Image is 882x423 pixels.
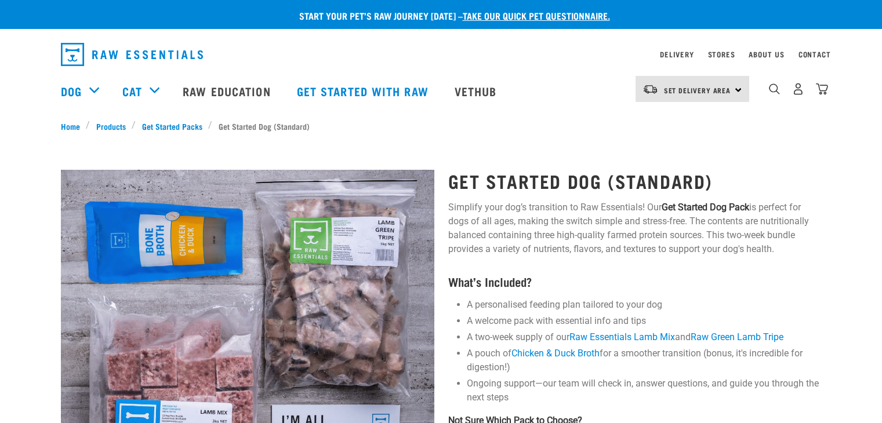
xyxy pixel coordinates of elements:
a: Raw Essentials Lamb Mix [569,331,675,342]
strong: What’s Included? [448,278,532,285]
a: Cat [122,82,142,100]
a: About Us [749,52,784,56]
img: home-icon@2x.png [816,83,828,95]
nav: dropdown navigation [52,38,831,71]
a: take our quick pet questionnaire. [463,13,610,18]
a: Raw Education [171,68,285,114]
a: Contact [798,52,831,56]
a: Delivery [660,52,694,56]
span: Set Delivery Area [664,88,731,92]
li: A two-week supply of our and [467,330,822,344]
li: A pouch of for a smoother transition (bonus, it's incredible for digestion!) [467,347,822,374]
img: van-moving.png [643,84,658,94]
li: A personalised feeding plan tailored to your dog [467,298,822,312]
img: Raw Essentials Logo [61,43,203,66]
a: Raw Green Lamb Tripe [691,331,783,342]
a: Vethub [443,68,511,114]
p: Simplify your dog’s transition to Raw Essentials! Our is perfect for dogs of all ages, making the... [448,200,822,256]
li: A welcome pack with essential info and tips [467,314,822,328]
nav: breadcrumbs [61,120,822,132]
a: Get started with Raw [285,68,443,114]
a: Chicken & Duck Broth [511,348,600,359]
h1: Get Started Dog (Standard) [448,170,822,191]
a: Home [61,120,86,132]
li: Ongoing support—our team will check in, answer questions, and guide you through the next steps [467,377,822,404]
strong: Get Started Dog Pack [662,202,749,213]
a: Stores [708,52,735,56]
a: Dog [61,82,82,100]
a: Get Started Packs [136,120,208,132]
img: home-icon-1@2x.png [769,83,780,94]
img: user.png [792,83,804,95]
a: Products [90,120,132,132]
